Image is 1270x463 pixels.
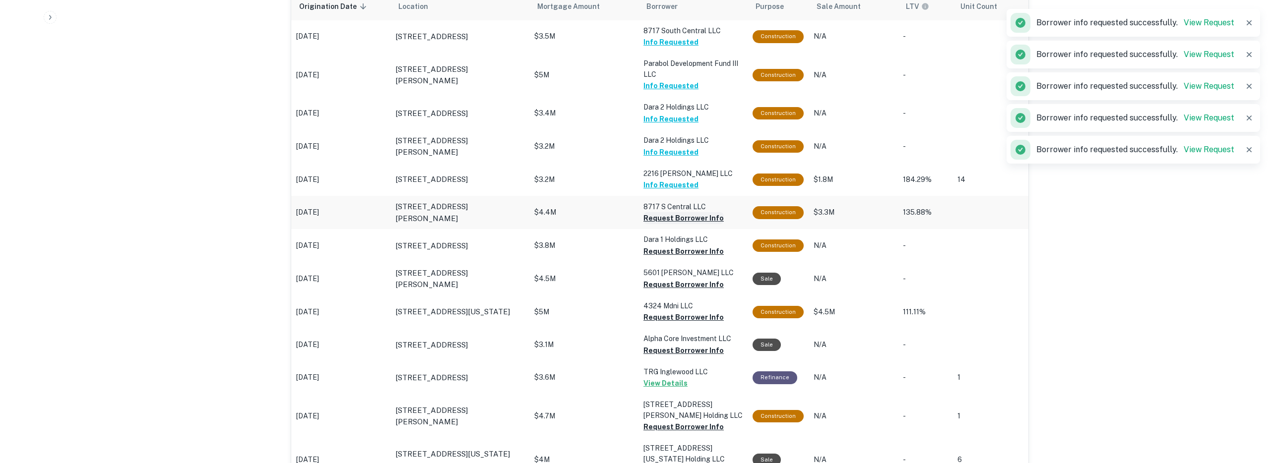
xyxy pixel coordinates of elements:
p: [DATE] [296,340,385,350]
a: [STREET_ADDRESS] [395,31,524,43]
p: $4.7M [534,411,634,421]
p: $5M [534,70,634,80]
p: [STREET_ADDRESS] [395,174,468,185]
p: Borrower info requested successfully. [1036,49,1234,60]
p: Dara 2 Holdings LLC [643,102,743,113]
p: N/A [814,274,893,284]
div: This loan purpose was for construction [753,306,804,318]
iframe: Chat Widget [1220,384,1270,431]
a: [STREET_ADDRESS] [395,174,524,185]
p: - [903,340,948,350]
p: 1 [957,411,1057,421]
button: Request Borrower Info [643,245,724,257]
p: - [903,141,948,152]
button: Info Requested [643,113,698,125]
p: - [903,31,948,42]
p: 14 [957,174,1057,185]
a: [STREET_ADDRESS] [395,372,524,384]
p: [DATE] [296,411,385,421]
p: - [903,372,948,383]
p: [STREET_ADDRESS][US_STATE] [395,306,510,318]
a: [STREET_ADDRESS][PERSON_NAME] [395,135,524,158]
p: N/A [814,240,893,251]
div: This loan purpose was for construction [753,30,804,43]
button: Request Borrower Info [643,279,724,290]
span: Borrower [646,0,678,12]
p: N/A [814,108,893,118]
p: Borrower info requested successfully. [1036,80,1234,92]
p: 111.11% [903,307,948,317]
p: [DATE] [296,372,385,383]
p: $3.2M [534,174,634,185]
p: Borrower info requested successfully. [1036,144,1234,156]
p: 184.29% [903,174,948,185]
span: Purpose [756,0,797,12]
button: Info Requested [643,179,698,191]
p: [DATE] [296,70,385,80]
button: Info Requested [643,80,698,92]
div: This loan purpose was for construction [753,206,804,219]
p: 8717 South Central LLC [643,25,743,36]
p: [STREET_ADDRESS] [395,240,468,252]
p: 135.88% [903,207,948,218]
p: $3.8M [534,240,634,251]
p: 1 [957,372,1057,383]
a: View Request [1184,50,1234,59]
span: Location [398,0,441,12]
p: [STREET_ADDRESS] [395,108,468,119]
p: - [903,108,948,118]
p: TRG Inglewood LLC [643,366,743,377]
span: Sale Amount [817,0,874,12]
p: N/A [814,141,893,152]
div: This loan purpose was for construction [753,174,804,186]
p: - [903,411,948,421]
p: [STREET_ADDRESS] [395,372,468,384]
button: Info Requested [643,36,698,48]
p: $3.5M [534,31,634,42]
p: 2216 [PERSON_NAME] LLC [643,168,743,179]
p: Alpha Core Investment LLC [643,333,743,344]
p: [DATE] [296,240,385,251]
p: [STREET_ADDRESS] [395,339,468,351]
span: Origination Date [299,0,370,12]
button: Request Borrower Info [643,311,724,323]
p: [DATE] [296,31,385,42]
p: N/A [814,372,893,383]
p: N/A [814,340,893,350]
a: View Request [1184,113,1234,122]
p: 5601 [PERSON_NAME] LLC [643,267,743,278]
p: [STREET_ADDRESS] [395,31,468,43]
div: Sale [753,273,781,285]
button: Request Borrower Info [643,345,724,356]
a: [STREET_ADDRESS] [395,108,524,119]
div: This loan purpose was for construction [753,69,804,81]
a: View Request [1184,81,1234,91]
div: Sale [753,339,781,351]
p: $3.6M [534,372,634,383]
a: View Request [1184,18,1234,27]
div: This loan purpose was for construction [753,140,804,153]
a: [STREET_ADDRESS][PERSON_NAME] [395,63,524,87]
a: [STREET_ADDRESS][PERSON_NAME] [395,405,524,428]
p: $3.1M [534,340,634,350]
button: Info Requested [643,146,698,158]
p: [DATE] [296,207,385,218]
p: $3.3M [814,207,893,218]
a: [STREET_ADDRESS][PERSON_NAME] [395,201,524,224]
a: View Request [1184,145,1234,154]
p: Parabol Development Fund III LLC [643,58,743,80]
a: [STREET_ADDRESS][US_STATE] [395,306,524,318]
div: This loan purpose was for construction [753,107,804,119]
p: $4.5M [534,274,634,284]
a: [STREET_ADDRESS] [395,339,524,351]
span: Mortgage Amount [537,0,613,12]
p: $1.8M [814,174,893,185]
div: This loan purpose was for refinancing [753,371,797,384]
a: [STREET_ADDRESS][PERSON_NAME] [395,267,524,290]
p: Dara 2 Holdings LLC [643,135,743,146]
